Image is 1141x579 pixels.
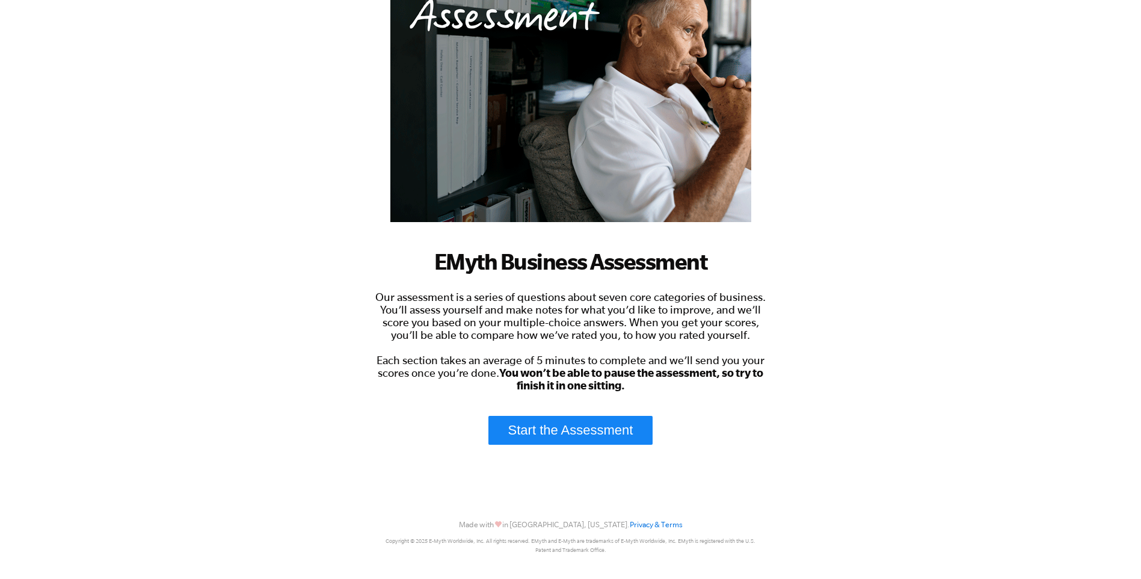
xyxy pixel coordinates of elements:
[384,518,757,531] p: Made with in [GEOGRAPHIC_DATA], [US_STATE].
[630,520,683,529] a: Privacy & Terms
[375,291,766,392] span: Our assessment is a series of questions about seven core categories of business. You’ll assess yo...
[1081,521,1141,579] iframe: Chat Widget
[488,416,653,445] a: Start the Assessment
[384,537,757,555] p: Copyright © 2025 E-Myth Worldwide, Inc. All rights reserved. EMyth and E-Myth are trademarks of E...
[372,248,769,274] h1: EMyth Business Assessment
[499,367,763,391] strong: You won’t be able to pause the assessment, so try to finish it in one sitting.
